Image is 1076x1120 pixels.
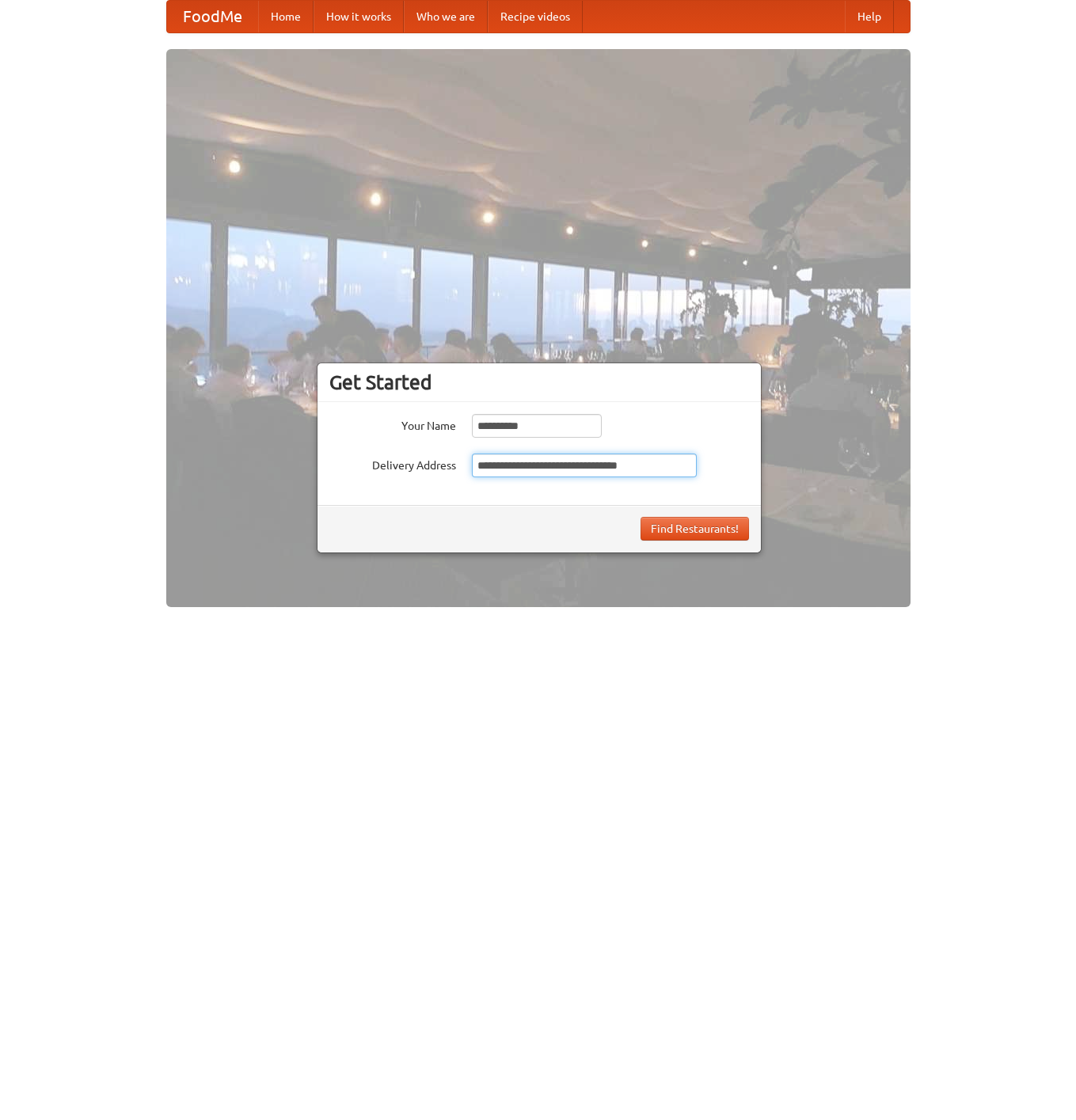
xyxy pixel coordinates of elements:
a: Who we are [404,1,488,32]
button: Find Restaurants! [641,517,749,541]
a: How it works [314,1,404,32]
a: Recipe videos [488,1,583,32]
label: Delivery Address [329,454,456,473]
a: Help [845,1,894,32]
label: Your Name [329,414,456,434]
h3: Get Started [329,370,749,394]
a: FoodMe [167,1,258,32]
a: Home [258,1,314,32]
